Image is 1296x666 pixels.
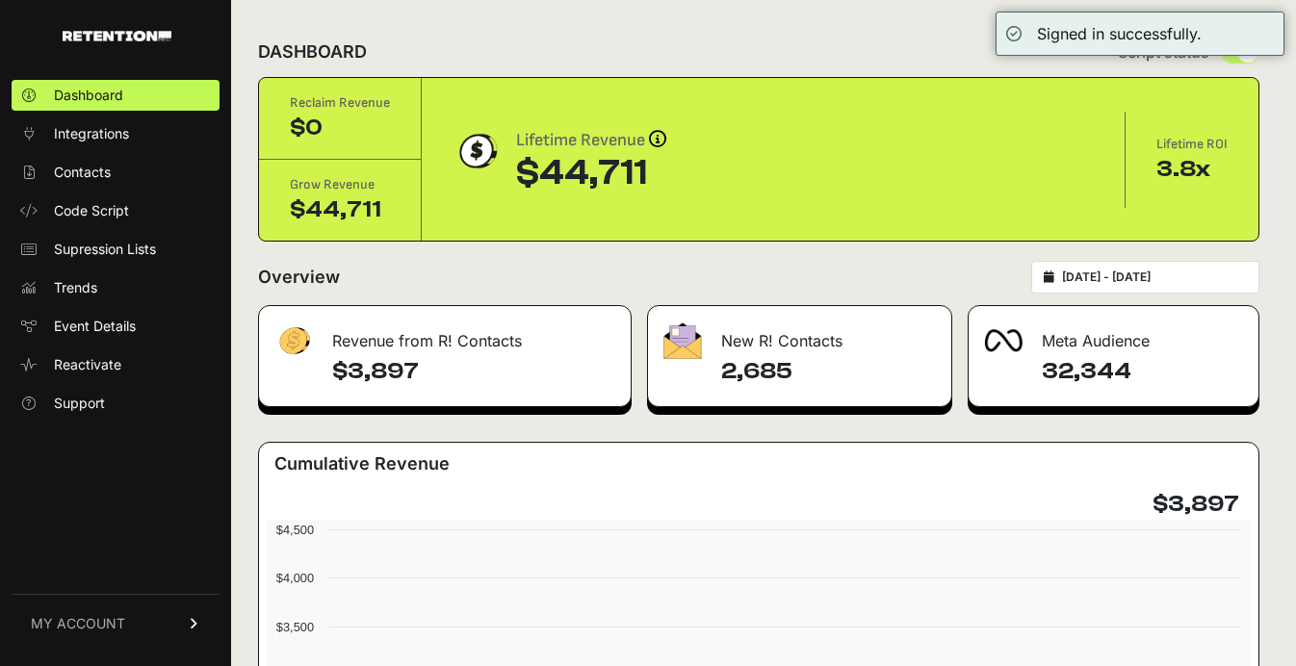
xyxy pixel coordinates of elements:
span: Event Details [54,317,136,336]
span: Trends [54,278,97,297]
img: Retention.com [63,31,171,41]
span: Code Script [54,201,129,220]
span: Support [54,394,105,413]
a: Integrations [12,118,220,149]
span: Dashboard [54,86,123,105]
text: $4,500 [276,523,314,537]
div: $0 [290,113,390,143]
span: MY ACCOUNT [31,614,125,633]
div: Grow Revenue [290,175,390,194]
div: Signed in successfully. [1037,22,1202,45]
span: Reactivate [54,355,121,374]
div: Reclaim Revenue [290,93,390,113]
div: New R! Contacts [648,306,951,364]
h4: 32,344 [1042,356,1243,387]
text: $4,000 [276,571,314,585]
div: $44,711 [516,154,666,192]
a: Trends [12,272,220,303]
h3: Cumulative Revenue [274,450,450,477]
a: Support [12,388,220,419]
a: Reactivate [12,349,220,380]
div: Revenue from R! Contacts [259,306,631,364]
a: Supression Lists [12,234,220,265]
img: fa-dollar-13500eef13a19c4ab2b9ed9ad552e47b0d9fc28b02b83b90ba0e00f96d6372e9.png [274,322,313,360]
h2: Overview [258,264,340,291]
h4: $3,897 [1153,489,1239,520]
div: Lifetime Revenue [516,127,666,154]
a: MY ACCOUNT [12,594,220,653]
img: fa-meta-2f981b61bb99beabf952f7030308934f19ce035c18b003e963880cc3fabeebb7.png [984,329,1023,352]
span: Supression Lists [54,240,156,259]
img: fa-envelope-19ae18322b30453b285274b1b8af3d052b27d846a4fbe8435d1a52b978f639a2.png [663,322,702,359]
a: Code Script [12,195,220,226]
span: Integrations [54,124,129,143]
a: Dashboard [12,80,220,111]
img: dollar-coin-05c43ed7efb7bc0c12610022525b4bbbb207c7efeef5aecc26f025e68dcafac9.png [453,127,501,175]
div: Lifetime ROI [1156,135,1228,154]
h2: DASHBOARD [258,38,367,65]
a: Contacts [12,157,220,188]
div: $44,711 [290,194,390,225]
a: Event Details [12,311,220,342]
div: 3.8x [1156,154,1228,185]
h4: 2,685 [721,356,936,387]
h4: $3,897 [332,356,615,387]
text: $3,500 [276,620,314,634]
span: Contacts [54,163,111,182]
div: Meta Audience [969,306,1258,364]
